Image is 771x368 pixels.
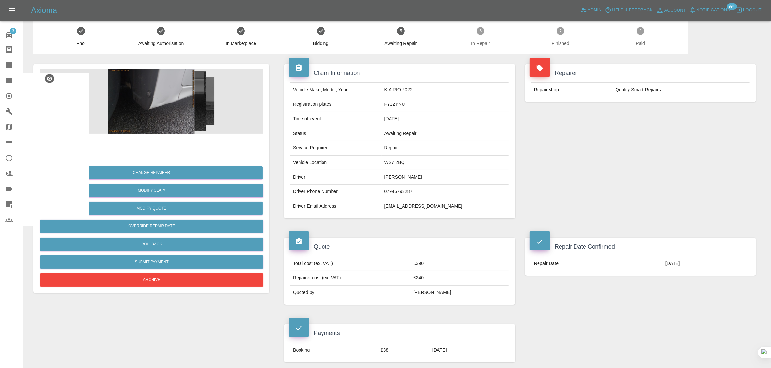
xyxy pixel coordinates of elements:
[40,273,263,287] button: Archive
[290,126,382,141] td: Status
[382,112,509,126] td: [DATE]
[411,256,509,271] td: £390
[663,256,750,271] td: [DATE]
[382,97,509,112] td: FY22YNU
[290,141,382,156] td: Service Required
[603,5,654,15] button: Help & Feedback
[411,286,509,300] td: [PERSON_NAME]
[612,6,652,14] span: Help & Feedback
[382,126,509,141] td: Awaiting Repair
[44,40,119,47] span: Fnol
[204,40,278,47] span: In Marketplace
[531,256,663,271] td: Repair Date
[382,83,509,97] td: KIA RIO 2022
[40,69,263,134] img: 810c5ce5-2435-4eb0-8c49-3ea1840e838c
[664,7,686,14] span: Account
[382,141,509,156] td: Repair
[378,343,430,357] td: £38
[640,29,642,33] text: 8
[613,83,750,97] td: Quality Smart Repairs
[40,220,263,233] button: Override Repair Date
[688,5,732,15] button: Notifications
[31,5,57,16] h5: Axioma
[290,271,411,286] td: Repairer cost (ex. VAT)
[290,185,382,199] td: Driver Phone Number
[382,185,509,199] td: 07946793287
[654,5,688,16] a: Account
[40,238,263,251] button: Rollback
[560,29,562,33] text: 7
[40,184,263,197] a: Modify Claim
[290,256,411,271] td: Total cost (ex. VAT)
[42,136,63,157] img: qt_1SAS3HA4aDea5wMjgF8KO9ta
[10,28,16,34] span: 3
[124,40,198,47] span: Awaiting Authorisation
[530,69,751,78] h4: Repairer
[430,343,509,357] td: [DATE]
[382,199,509,213] td: [EMAIL_ADDRESS][DOMAIN_NAME]
[290,156,382,170] td: Vehicle Location
[289,69,510,78] h4: Claim Information
[382,170,509,185] td: [PERSON_NAME]
[363,40,438,47] span: Awaiting Repair
[697,6,730,14] span: Notifications
[443,40,518,47] span: In Repair
[290,112,382,126] td: Time of event
[289,243,510,251] h4: Quote
[743,6,762,14] span: Logout
[382,156,509,170] td: WS7 2BQ
[290,97,382,112] td: Registration plates
[727,3,737,10] span: 99+
[530,243,751,251] h4: Repair Date Confirmed
[40,255,263,269] button: Submit Payment
[588,6,602,14] span: Admin
[40,202,263,215] button: Modify Quote
[400,29,402,33] text: 5
[290,343,378,357] td: Booking
[523,40,598,47] span: Finished
[290,170,382,185] td: Driver
[290,286,411,300] td: Quoted by
[290,199,382,213] td: Driver Email Address
[603,40,678,47] span: Paid
[734,5,763,15] button: Logout
[579,5,604,15] a: Admin
[290,83,382,97] td: Vehicle Make, Model, Year
[4,3,19,18] button: Open drawer
[283,40,358,47] span: Bidding
[480,29,482,33] text: 6
[531,83,613,97] td: Repair shop
[411,271,509,286] td: £240
[289,329,510,338] h4: Payments
[40,166,263,179] button: Change Repairer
